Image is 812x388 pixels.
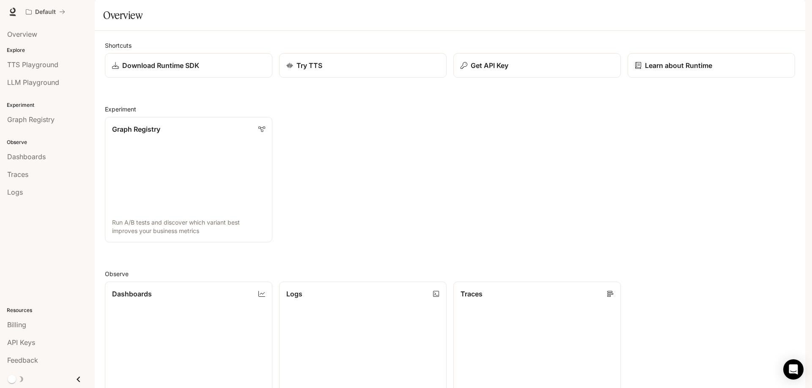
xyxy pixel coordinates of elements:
[279,53,447,78] a: Try TTS
[783,359,804,380] div: Open Intercom Messenger
[105,269,795,278] h2: Observe
[112,289,152,299] p: Dashboards
[453,53,621,78] button: Get API Key
[645,60,712,71] p: Learn about Runtime
[105,105,795,114] h2: Experiment
[35,8,56,16] p: Default
[296,60,322,71] p: Try TTS
[105,117,272,242] a: Graph RegistryRun A/B tests and discover which variant best improves your business metrics
[628,53,795,78] a: Learn about Runtime
[103,7,143,24] h1: Overview
[122,60,199,71] p: Download Runtime SDK
[286,289,302,299] p: Logs
[22,3,69,20] button: All workspaces
[105,53,272,78] a: Download Runtime SDK
[461,289,483,299] p: Traces
[105,41,795,50] h2: Shortcuts
[112,124,160,134] p: Graph Registry
[112,218,265,235] p: Run A/B tests and discover which variant best improves your business metrics
[471,60,508,71] p: Get API Key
